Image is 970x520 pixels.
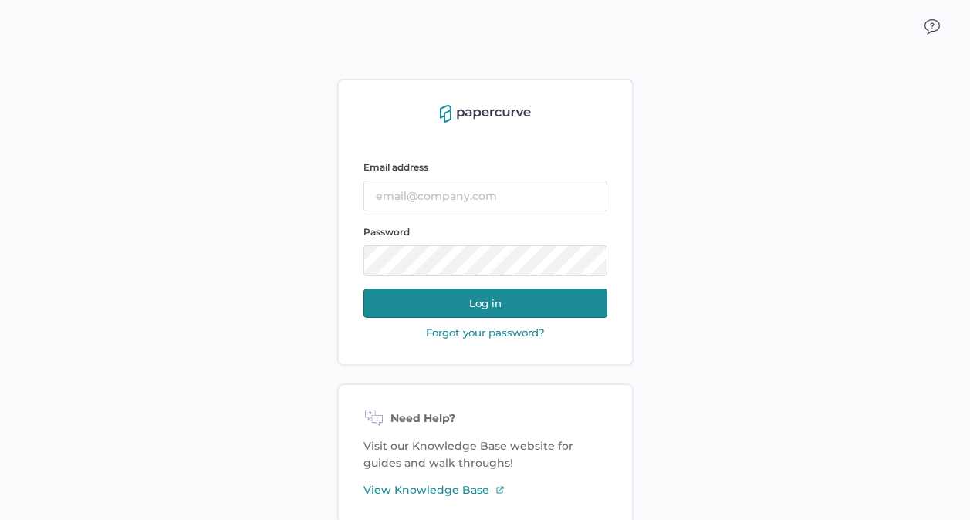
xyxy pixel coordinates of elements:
span: View Knowledge Base [363,481,489,498]
img: need-help-icon.d526b9f7.svg [363,410,384,428]
input: email@company.com [363,181,607,211]
button: Log in [363,289,607,318]
img: papercurve-logo-colour.7244d18c.svg [440,105,531,123]
span: Password [363,226,410,238]
img: external-link-icon-3.58f4c051.svg [495,485,505,495]
span: Email address [363,161,428,173]
img: icon_chat.2bd11823.svg [924,19,940,35]
div: Need Help? [363,410,607,428]
button: Forgot your password? [421,326,549,339]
